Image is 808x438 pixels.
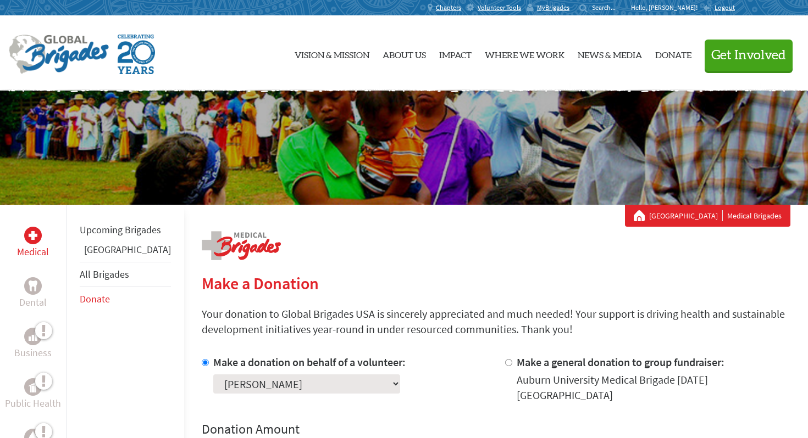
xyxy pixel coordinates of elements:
span: Volunteer Tools [478,3,521,12]
a: Impact [439,25,472,82]
a: MedicalMedical [17,227,49,260]
img: Public Health [29,381,37,392]
h2: Make a Donation [202,273,790,293]
div: Auburn University Medical Brigade [DATE] [GEOGRAPHIC_DATA] [517,372,791,403]
button: Get Involved [705,40,793,71]
img: Business [29,332,37,341]
a: Donate [655,25,691,82]
img: logo-medical.png [202,231,281,260]
a: Vision & Mission [295,25,369,82]
a: [GEOGRAPHIC_DATA] [84,243,171,256]
span: Get Involved [711,49,786,62]
p: Medical [17,244,49,260]
p: Your donation to Global Brigades USA is sincerely appreciated and much needed! Your support is dr... [202,306,790,337]
li: Ghana [80,242,171,262]
a: All Brigades [80,268,129,280]
a: [GEOGRAPHIC_DATA] [649,210,723,221]
img: Medical [29,231,37,240]
div: Dental [24,277,42,295]
li: Upcoming Brigades [80,218,171,242]
a: BusinessBusiness [14,328,52,361]
div: Business [24,328,42,345]
a: Public HealthPublic Health [5,378,61,411]
a: Where We Work [485,25,565,82]
img: Global Brigades Celebrating 20 Years [118,35,155,74]
div: Medical [24,227,42,244]
div: Medical Brigades [634,210,782,221]
a: DentalDental [19,277,47,310]
label: Make a general donation to group fundraiser: [517,355,724,369]
p: Dental [19,295,47,310]
span: Chapters [436,3,461,12]
a: Upcoming Brigades [80,223,161,236]
p: Business [14,345,52,361]
input: Search... [592,3,623,12]
a: Donate [80,293,110,305]
img: Global Brigades Logo [9,35,109,74]
li: All Brigades [80,262,171,287]
span: MyBrigades [537,3,569,12]
li: Donate [80,287,171,311]
img: Dental [29,280,37,291]
p: Public Health [5,396,61,411]
div: Public Health [24,378,42,396]
span: Logout [715,3,735,12]
a: News & Media [578,25,642,82]
a: Logout [703,3,735,12]
p: Hello, [PERSON_NAME]! [631,3,703,12]
h4: Donation Amount [202,420,790,438]
a: About Us [383,25,426,82]
label: Make a donation on behalf of a volunteer: [213,355,406,369]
